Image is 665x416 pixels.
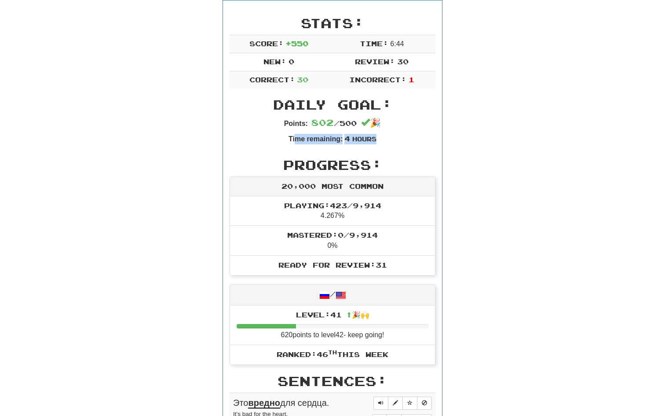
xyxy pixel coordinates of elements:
button: Play sentence audio [373,397,388,410]
span: 30 [397,57,409,66]
span: 802 [311,117,334,128]
span: 4 [344,134,350,143]
strong: Time remaining: [289,135,343,143]
span: Incorrect: [349,75,406,84]
span: Score: [249,39,284,48]
h2: Stats: [230,16,435,30]
span: Time: [360,39,388,48]
span: 🎉 [361,118,381,128]
small: Hours [352,135,376,143]
h2: Sentences: [230,374,435,388]
span: + 550 [285,39,308,48]
li: 4.267% [230,196,435,226]
span: / 500 [311,119,357,127]
span: Ranked: 46 this week [277,350,388,358]
span: 6 : 44 [390,40,404,48]
span: 0 [289,57,294,66]
span: 30 [297,75,308,84]
h2: Daily Goal: [230,97,435,112]
button: Edit sentence [388,397,403,410]
span: Level: 41 [296,310,369,319]
sup: th [328,349,337,355]
span: New: [263,57,286,66]
span: Review: [355,57,395,66]
li: 620 points to level 42 - keep going! [230,306,435,345]
span: ⬆🎉🙌 [342,310,369,319]
li: 0% [230,225,435,256]
span: Ready for Review: 31 [278,261,387,269]
button: Toggle ignore [417,397,432,410]
span: Это для сердца. [233,398,329,409]
span: Mastered: 0 / 9,914 [287,231,378,239]
div: 20,000 Most Common [230,177,435,196]
strong: Points: [284,120,308,127]
h2: Progress: [230,158,435,172]
span: Playing: 423 / 9,914 [284,201,381,210]
button: Toggle favorite [402,397,417,410]
u: вредно [248,398,280,409]
div: Sentence controls [373,397,432,410]
div: / [230,285,435,306]
span: 1 [409,75,414,84]
span: Correct: [249,75,295,84]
